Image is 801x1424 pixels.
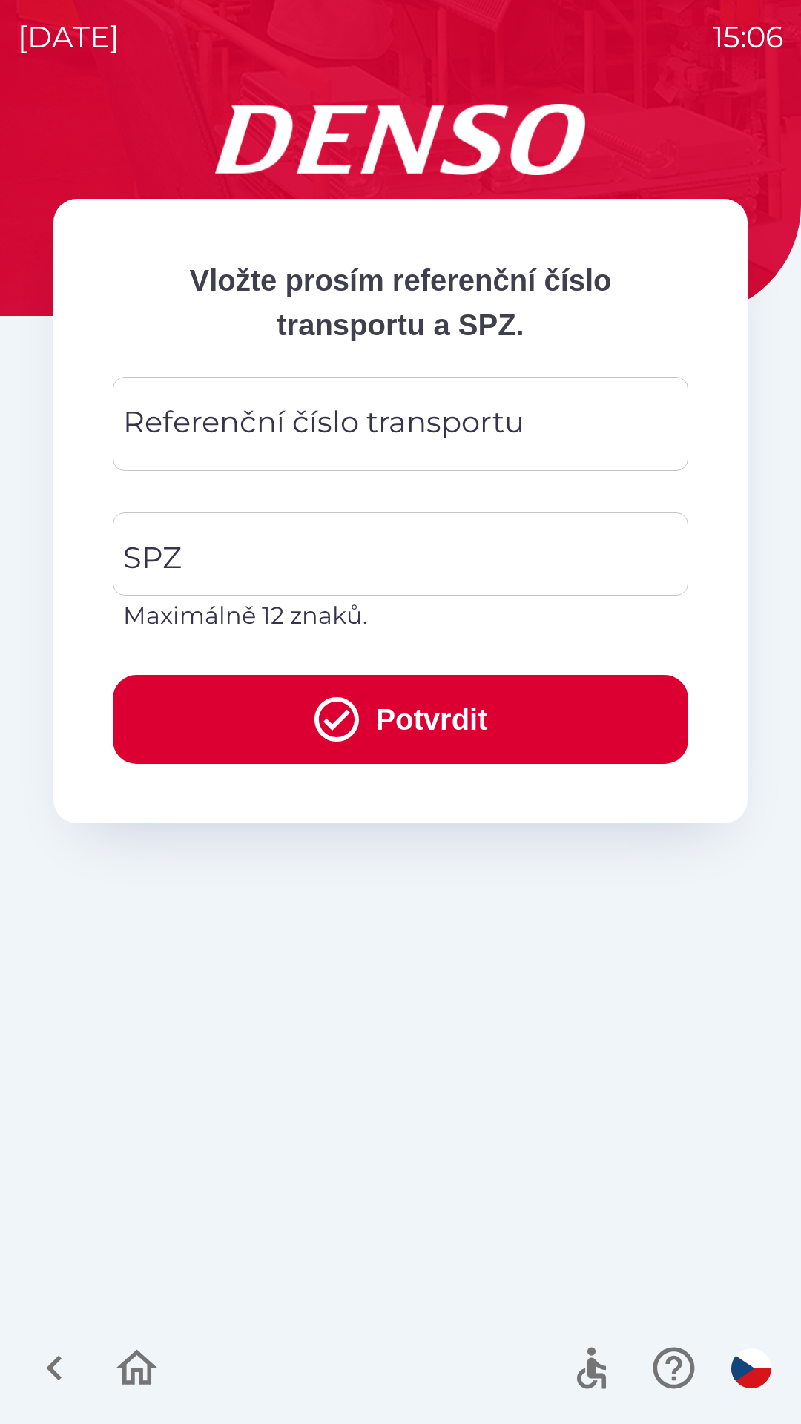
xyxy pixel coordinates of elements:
[113,675,688,764] button: Potvrdit
[53,104,748,175] img: Logo
[113,258,688,347] p: Vložte prosím referenční číslo transportu a SPZ.
[123,598,678,633] p: Maximálně 12 znaků.
[731,1348,771,1388] img: cs flag
[713,15,783,59] p: 15:06
[18,15,119,59] p: [DATE]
